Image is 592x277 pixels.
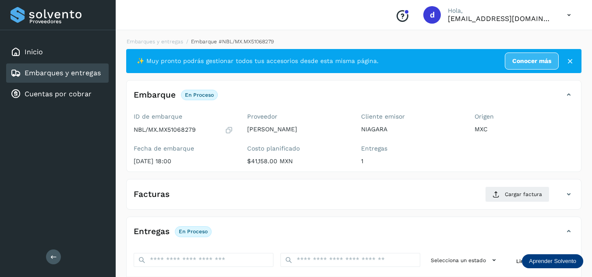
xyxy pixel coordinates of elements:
div: EmbarqueEn proceso [127,88,581,109]
nav: breadcrumb [126,38,581,46]
label: Fecha de embarque [134,145,233,152]
h4: Entregas [134,227,170,237]
span: ✨ Muy pronto podrás gestionar todos tus accesorios desde esta misma página. [137,56,379,66]
p: NIAGARA [361,126,461,133]
p: Proveedores [29,18,105,25]
div: FacturasCargar factura [127,186,581,209]
label: Cliente emisor [361,113,461,120]
label: Origen [475,113,574,120]
p: daniel3129@outlook.com [448,14,553,23]
label: Proveedor [247,113,347,120]
button: Limpiar filtros [509,253,574,269]
a: Embarques y entregas [127,39,183,45]
p: Hola, [448,7,553,14]
p: En proceso [179,228,208,235]
a: Cuentas por cobrar [25,90,92,98]
p: 1 [361,158,461,165]
button: Selecciona un estado [427,253,502,267]
p: [PERSON_NAME] [247,126,347,133]
p: [DATE] 18:00 [134,158,233,165]
a: Conocer más [505,53,559,70]
span: Embarque #NBL/MX.MX51068279 [191,39,274,45]
div: Cuentas por cobrar [6,84,109,104]
label: Costo planificado [247,145,347,152]
div: Embarques y entregas [6,63,109,83]
a: Embarques y entregas [25,69,101,77]
p: MXC [475,126,574,133]
p: NBL/MX.MX51068279 [134,126,196,133]
p: $41,158.00 MXN [247,158,347,165]
p: En proceso [185,92,214,98]
a: Inicio [25,48,43,56]
label: ID de embarque [134,113,233,120]
label: Entregas [361,145,461,152]
div: EntregasEn proceso [127,224,581,246]
button: Cargar factura [485,186,549,202]
div: Aprender Solvento [522,254,583,268]
h4: Facturas [134,189,170,200]
p: Aprender Solvento [529,258,576,265]
span: Limpiar filtros [516,257,553,265]
span: Cargar factura [505,190,542,198]
h4: Embarque [134,90,176,100]
div: Inicio [6,42,109,62]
